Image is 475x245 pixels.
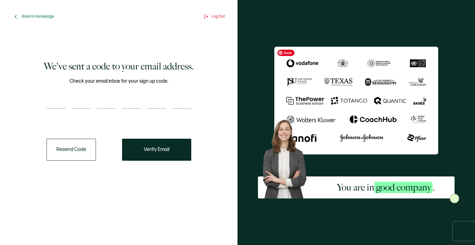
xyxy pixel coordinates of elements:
[374,182,433,193] span: good company
[212,14,225,19] span: Log Out
[44,60,194,73] h1: We've sent a code to your email address.
[450,194,459,203] img: Sertifier Signup
[277,50,294,56] span: Save
[70,77,168,85] span: Check your email inbox for your sign up code.
[144,147,169,152] span: Verify Email
[122,139,191,161] button: Verify Email
[337,181,435,194] h2: You are in .
[47,139,96,161] button: Resend Code
[258,116,317,199] img: Sertifier Signup - You are in <span class="strong-h">good company</span>. Hero
[274,47,438,155] img: Sertifier We've sent a code to your email address.
[22,14,54,19] span: Back to Homepage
